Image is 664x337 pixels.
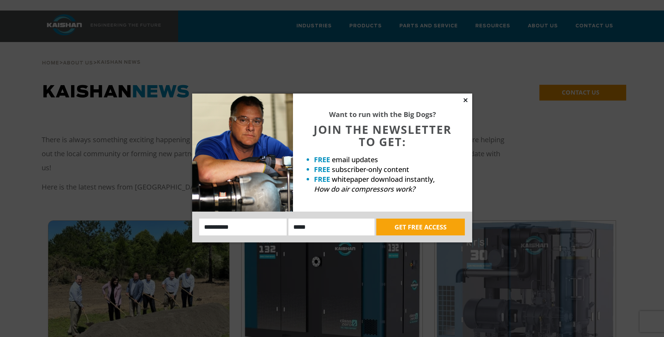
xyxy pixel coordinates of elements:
[376,219,465,235] button: GET FREE ACCESS
[462,97,469,103] button: Close
[288,219,375,235] input: Email
[314,184,415,194] em: How do air compressors work?
[314,122,452,149] span: JOIN THE NEWSLETTER TO GET:
[314,165,330,174] strong: FREE
[199,219,287,235] input: Name:
[332,155,378,164] span: email updates
[332,174,435,184] span: whitepaper download instantly,
[314,174,330,184] strong: FREE
[314,155,330,164] strong: FREE
[332,165,409,174] span: subscriber-only content
[329,110,436,119] strong: Want to run with the Big Dogs?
